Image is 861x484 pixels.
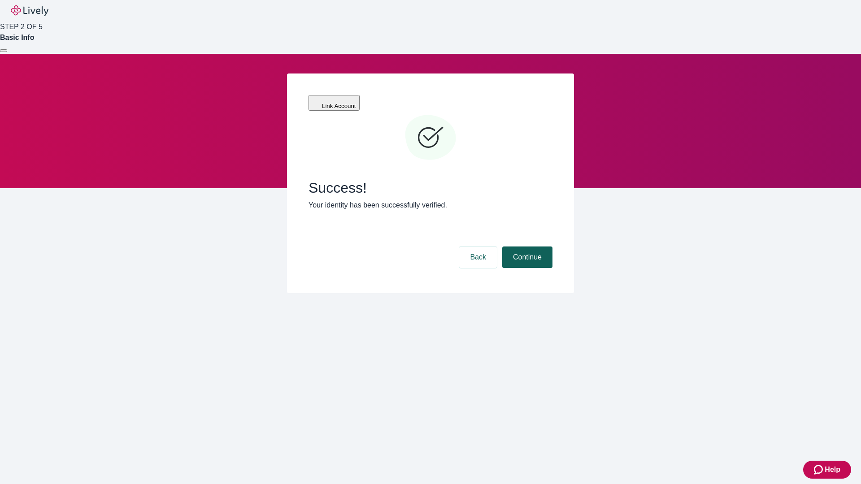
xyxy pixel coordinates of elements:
span: Success! [309,179,552,196]
svg: Checkmark icon [404,111,457,165]
button: Back [459,246,497,268]
img: Lively [11,5,48,16]
span: Help [825,464,840,475]
button: Zendesk support iconHelp [803,461,851,479]
button: Link Account [309,95,360,111]
button: Continue [502,246,552,268]
svg: Zendesk support icon [814,464,825,475]
p: Your identity has been successfully verified. [309,200,552,211]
